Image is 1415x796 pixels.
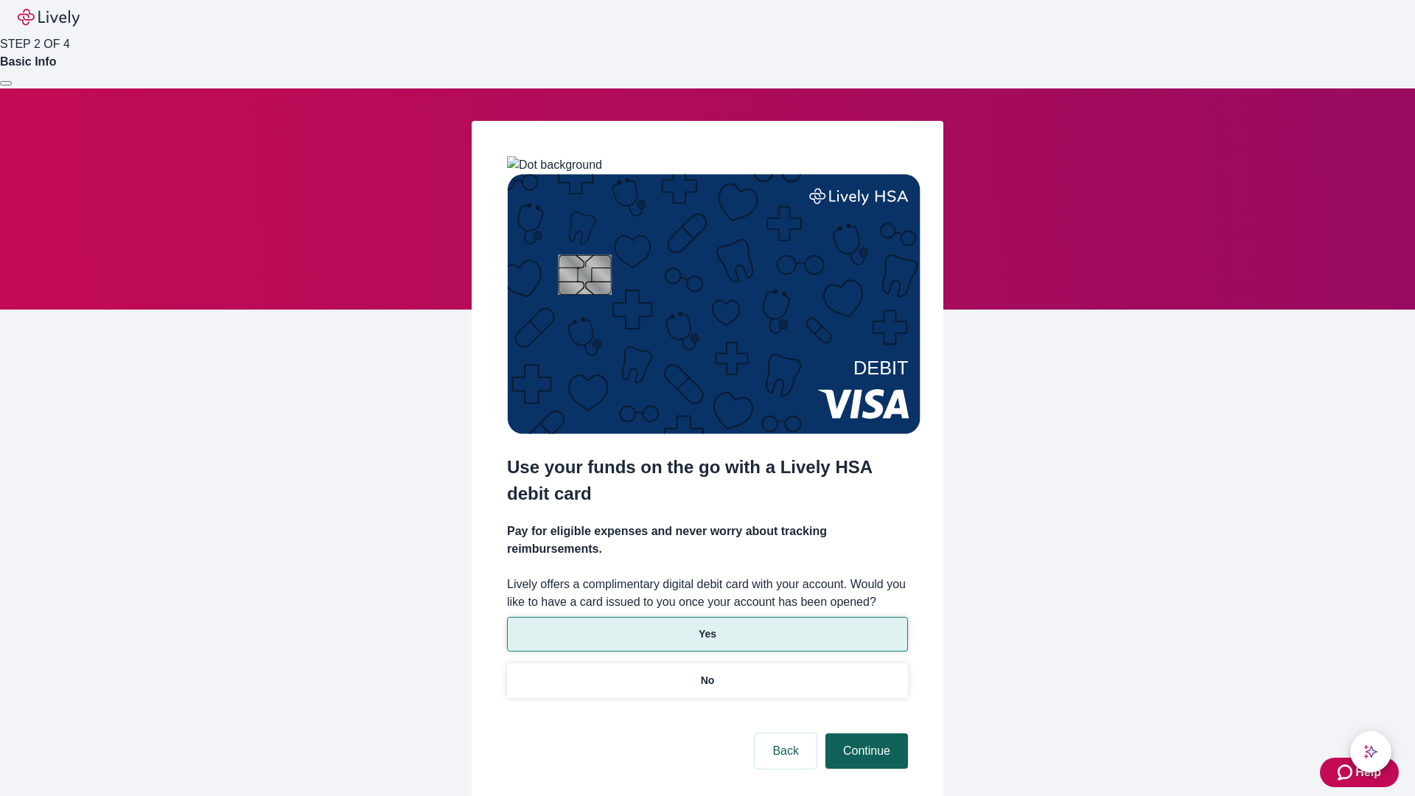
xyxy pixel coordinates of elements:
p: No [701,673,715,688]
img: Debit card [507,174,920,434]
button: Continue [825,733,908,769]
img: Dot background [507,156,602,174]
button: chat [1350,731,1391,772]
label: Lively offers a complimentary digital debit card with your account. Would you like to have a card... [507,576,908,611]
span: Help [1355,764,1381,781]
svg: Lively AI Assistant [1363,744,1378,759]
button: Zendesk support iconHelp [1320,758,1399,787]
button: No [507,663,908,698]
img: Lively [18,9,80,27]
p: Yes [699,626,716,642]
h2: Use your funds on the go with a Lively HSA debit card [507,454,908,507]
button: Back [755,733,817,769]
h4: Pay for eligible expenses and never worry about tracking reimbursements. [507,523,908,558]
svg: Zendesk support icon [1338,764,1355,781]
button: Yes [507,617,908,652]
